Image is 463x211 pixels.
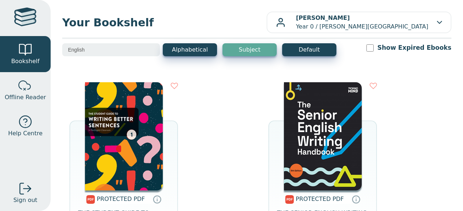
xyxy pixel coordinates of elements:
img: pdf.svg [86,195,95,204]
button: [PERSON_NAME]Year 0 / [PERSON_NAME][GEOGRAPHIC_DATA] [267,12,451,33]
img: 3ba8b79e-32ac-4d6d-b2c3-e4c2ea5ba7eb.png [85,82,163,190]
span: Your Bookshelf [62,14,267,31]
button: Alphabetical [163,43,217,56]
img: 25643985-9e4a-4d66-82f1-e43d7e759b84.png [284,82,362,190]
span: Bookshelf [11,57,39,66]
span: Offline Reader [5,93,46,102]
button: Subject [222,43,277,56]
b: [PERSON_NAME] [296,14,350,21]
span: Sign out [13,196,37,205]
a: Protected PDFs cannot be printed, copied or shared. They can be accessed online through Education... [153,195,161,203]
span: PROTECTED PDF [97,195,145,202]
input: Search bookshelf (E.g: psychology) [62,43,160,56]
span: Help Centre [8,129,42,138]
p: Year 0 / [PERSON_NAME][GEOGRAPHIC_DATA] [296,14,428,31]
button: Default [282,43,336,56]
span: PROTECTED PDF [296,195,344,202]
a: Protected PDFs cannot be printed, copied or shared. They can be accessed online through Education... [352,195,360,203]
label: Show Expired Ebooks [377,43,451,52]
img: pdf.svg [285,195,294,204]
